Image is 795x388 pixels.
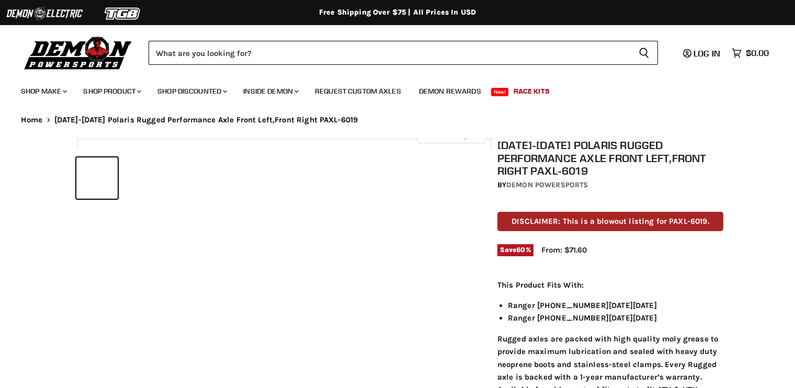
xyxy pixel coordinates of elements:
[76,157,118,199] button: 2008-2009 Polaris Rugged Performance Axle Front Left,Front Right PAXL-6019 thumbnail
[21,34,135,71] img: Demon Powersports
[150,81,233,102] a: Shop Discounted
[13,76,766,102] ul: Main menu
[54,116,358,124] span: [DATE]-[DATE] Polaris Rugged Performance Axle Front Left,Front Right PAXL-6019
[508,299,723,312] li: Ranger [PHONE_NUMBER][DATE][DATE]
[411,81,489,102] a: Demon Rewards
[506,180,588,189] a: Demon Powersports
[13,81,73,102] a: Shop Make
[506,81,558,102] a: Race Kits
[149,41,630,65] input: Search
[497,279,723,291] p: This Product Fits With:
[541,245,587,255] span: From: $71.60
[491,88,509,96] span: New!
[307,81,409,102] a: Request Custom Axles
[516,246,525,254] span: 60
[84,4,162,24] img: TGB Logo 2
[21,116,43,124] a: Home
[5,4,84,24] img: Demon Electric Logo 2
[508,312,723,324] li: Ranger [PHONE_NUMBER][DATE][DATE]
[497,139,723,177] h1: [DATE]-[DATE] Polaris Rugged Performance Axle Front Left,Front Right PAXL-6019
[75,81,147,102] a: Shop Product
[235,81,305,102] a: Inside Demon
[423,132,481,140] span: Click to expand
[497,244,533,256] span: Save %
[497,212,723,231] p: DISCLAIMER: This is a blowout listing for PAXL-6019.
[694,48,720,59] span: Log in
[149,41,658,65] form: Product
[726,45,774,61] a: $0.00
[678,49,726,58] a: Log in
[746,48,769,58] span: $0.00
[497,179,723,191] div: by
[630,41,658,65] button: Search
